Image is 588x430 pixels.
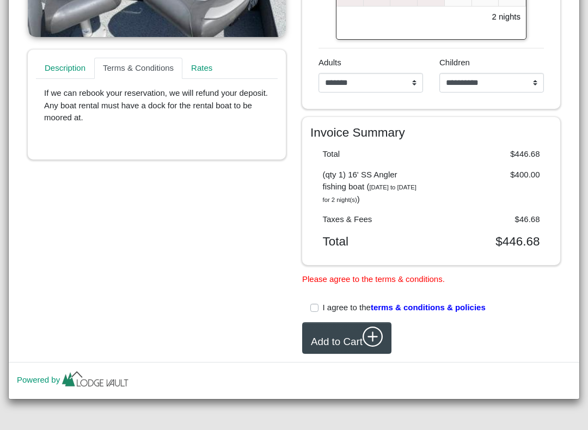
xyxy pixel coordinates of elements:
li: Please agree to the terms & conditions. [302,273,560,286]
h6: 2 nights [492,12,520,22]
div: Total [315,234,432,249]
a: Description [36,58,94,79]
span: Children [439,58,470,67]
div: $446.68 [431,148,548,161]
div: Total [315,148,432,161]
button: Add to Cartplus circle [302,322,391,354]
a: Terms & Conditions [94,58,182,79]
div: (qty 1) 16' SS Angler fishing boat ( ) [315,169,432,206]
div: Taxes & Fees [315,213,432,226]
span: Adults [318,58,341,67]
label: I agree to the [323,302,486,314]
div: $446.68 [431,234,548,249]
img: lv-small.ca335149.png [60,368,131,392]
h4: Invoice Summary [310,125,552,140]
a: Powered by [17,375,131,384]
span: terms & conditions & policies [371,303,486,312]
div: $46.68 [431,213,548,226]
div: $400.00 [431,169,548,206]
i: [DATE] to [DATE] for 2 night(s) [323,184,416,203]
a: Rates [182,58,221,79]
p: If we can rebook your reservation, we will refund your deposit. Any boat rental must have a dock ... [44,87,269,124]
svg: plus circle [363,327,383,347]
